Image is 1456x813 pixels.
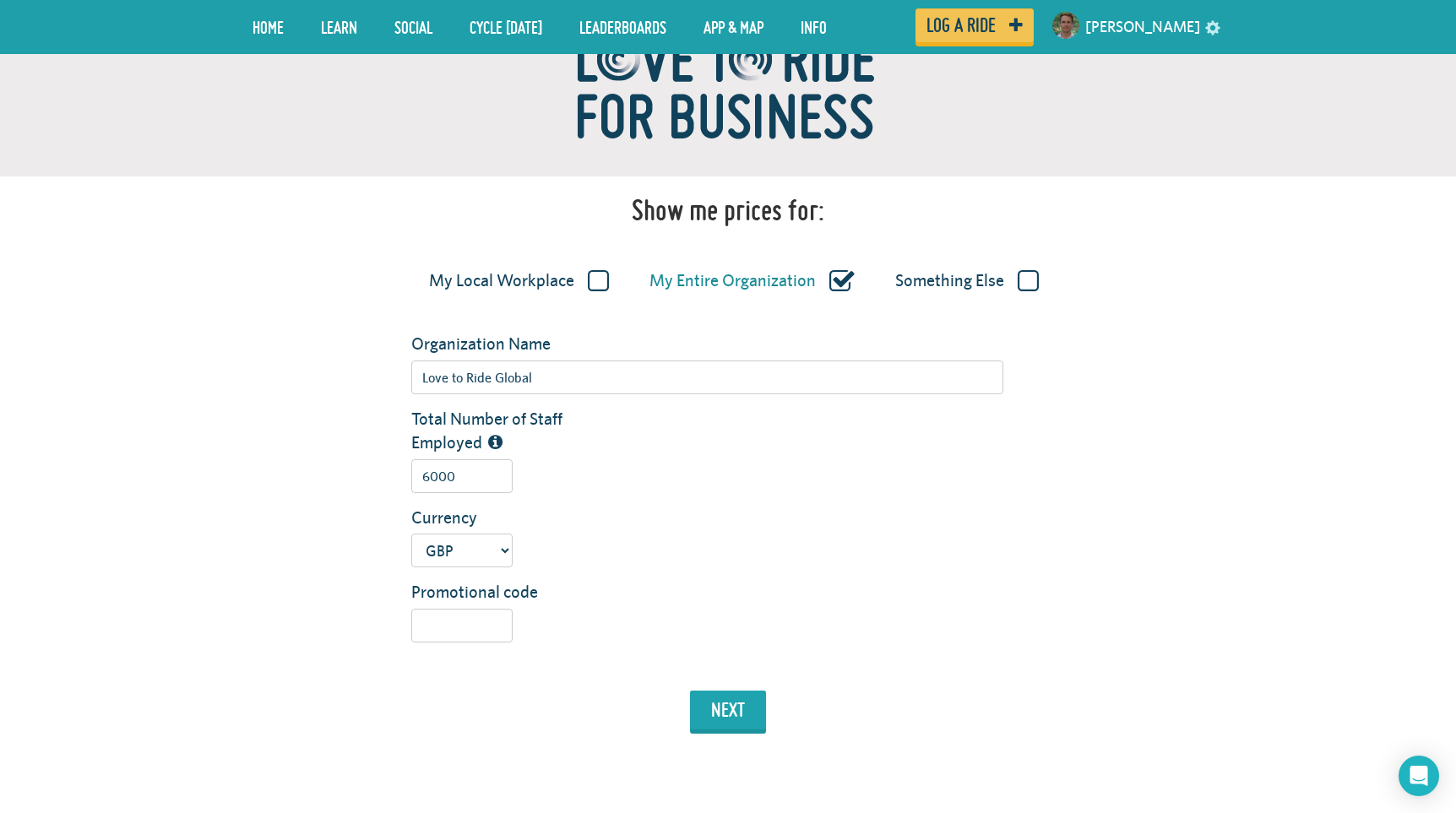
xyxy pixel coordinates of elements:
label: Promotional code [399,580,605,604]
a: [PERSON_NAME] [1085,7,1200,47]
label: Total Number of Staff Employed [399,407,605,455]
a: Log a ride [915,8,1034,42]
button: next [690,691,766,729]
label: Something Else [895,270,1039,292]
a: Cycle [DATE] [457,6,555,48]
a: Social [382,6,445,48]
span: Log a ride [926,18,996,33]
label: Currency [399,506,605,530]
div: Open Intercom Messenger [1399,756,1439,796]
img: Small navigation user avatar [1052,12,1079,39]
a: App & Map [691,6,776,48]
a: settings drop down toggle [1205,19,1220,35]
a: Info [788,6,839,48]
a: LEARN [308,6,370,48]
label: My Entire Organization [649,270,855,292]
h1: Show me prices for: [632,193,824,227]
a: Home [240,6,296,48]
i: The total number of people employed by this organization/workplace, including part time staff. [488,434,503,451]
label: My Local Workplace [429,270,609,292]
label: Organization Name [399,332,605,356]
a: Leaderboards [567,6,679,48]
